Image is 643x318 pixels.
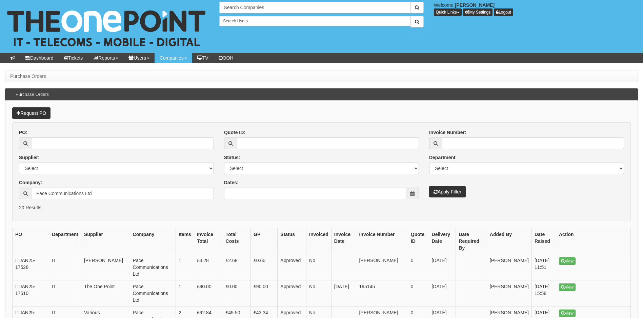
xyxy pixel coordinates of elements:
td: [PERSON_NAME] [356,254,408,280]
td: Approved [278,280,306,306]
a: OOH [214,53,239,63]
li: Purchase Orders [10,73,46,80]
button: Apply Filter [429,186,466,197]
td: £90.00 [194,280,223,306]
button: Quick Links [434,8,462,16]
td: 1 [176,280,194,306]
td: [PERSON_NAME] [81,254,130,280]
th: Date Required By [456,228,487,254]
input: Search Users [219,16,410,26]
td: 1 [176,254,194,280]
div: Welcome, [429,2,643,16]
td: £0.60 [251,254,278,280]
th: Invoice Number [356,228,408,254]
td: £90.00 [251,280,278,306]
td: [PERSON_NAME] [487,254,531,280]
th: Invoiced [306,228,331,254]
th: Supplier [81,228,130,254]
td: ITJAN25-17528 [13,254,49,280]
td: Pace Communications Ltd [130,280,176,306]
label: Department [429,154,456,161]
th: Invoice Date [331,228,356,254]
th: GP [251,228,278,254]
a: View [559,283,576,291]
th: Action [556,228,631,254]
td: Approved [278,254,306,280]
td: 0 [408,254,429,280]
td: [PERSON_NAME] [487,280,531,306]
a: Dashboard [20,53,59,63]
b: [PERSON_NAME] [455,2,495,8]
td: £2.68 [223,254,250,280]
a: View [559,257,576,265]
th: Items [176,228,194,254]
td: £0.00 [223,280,250,306]
th: Quote ID [408,228,429,254]
p: 20 Results [19,204,624,211]
label: Supplier: [19,154,40,161]
a: Companies [155,53,192,63]
td: Pace Communications Ltd [130,254,176,280]
td: [DATE] [429,280,456,306]
th: Company [130,228,176,254]
th: Delivery Date [429,228,456,254]
a: View [559,310,576,317]
td: [DATE] [429,254,456,280]
td: 195145 [356,280,408,306]
td: 0 [408,280,429,306]
th: PO [13,228,49,254]
td: £3.28 [194,254,223,280]
label: Status: [224,154,240,161]
a: My Settings [463,8,493,16]
a: Request PO [12,107,51,119]
td: [DATE] [331,280,356,306]
td: [DATE] 11:51 [531,254,556,280]
th: Added By [487,228,531,254]
input: Search Companies [219,2,410,13]
td: IT [49,280,81,306]
label: PO: [19,129,27,136]
td: No [306,254,331,280]
td: IT [49,254,81,280]
a: Tickets [59,53,88,63]
th: Department [49,228,81,254]
td: No [306,280,331,306]
th: Invoice Total [194,228,223,254]
label: Company: [19,179,42,186]
th: Total Costs [223,228,250,254]
h3: Purchase Orders [12,89,52,100]
label: Quote ID: [224,129,245,136]
td: ITJAN25-17510 [13,280,49,306]
a: Reports [88,53,123,63]
th: Date Raised [531,228,556,254]
label: Invoice Number: [429,129,466,136]
a: Users [123,53,155,63]
label: Dates: [224,179,239,186]
td: The One Point [81,280,130,306]
th: Status [278,228,306,254]
a: Logout [494,8,513,16]
a: TV [192,53,214,63]
td: [DATE] 15:58 [531,280,556,306]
